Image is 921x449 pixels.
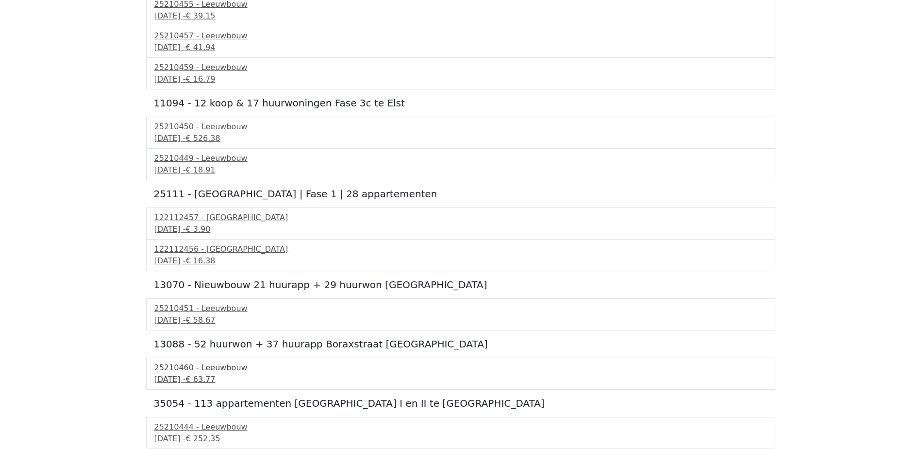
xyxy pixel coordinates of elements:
div: [DATE] - [154,42,767,53]
span: € 63,77 [185,375,215,384]
span: € 526,38 [185,134,220,143]
h5: 13070 - Nieuwbouw 21 huurapp + 29 huurwon [GEOGRAPHIC_DATA] [154,279,768,291]
span: € 252,35 [185,434,220,443]
span: € 39,15 [185,11,215,20]
div: [DATE] - [154,255,767,267]
div: 122112457 - [GEOGRAPHIC_DATA] [154,212,767,224]
h5: 25111 - [GEOGRAPHIC_DATA] | Fase 1 | 28 appartementen [154,188,768,200]
div: [DATE] - [154,314,767,326]
a: 25210459 - Leeuwbouw[DATE] -€ 16,79 [154,62,767,85]
div: [DATE] - [154,10,767,22]
span: € 58,67 [185,315,215,325]
div: 25210459 - Leeuwbouw [154,62,767,73]
div: 122112456 - [GEOGRAPHIC_DATA] [154,243,767,255]
div: [DATE] - [154,73,767,85]
h5: 11094 - 12 koop & 17 huurwoningen Fase 3c te Elst [154,97,768,109]
h5: 35054 - 113 appartementen [GEOGRAPHIC_DATA] I en II te [GEOGRAPHIC_DATA] [154,397,768,409]
div: [DATE] - [154,374,767,385]
a: 122112456 - [GEOGRAPHIC_DATA][DATE] -€ 16,38 [154,243,767,267]
div: [DATE] - [154,224,767,235]
a: 25210460 - Leeuwbouw[DATE] -€ 63,77 [154,362,767,385]
span: € 41,94 [185,43,215,52]
a: 25210451 - Leeuwbouw[DATE] -€ 58,67 [154,303,767,326]
span: € 16,79 [185,74,215,84]
div: 25210450 - Leeuwbouw [154,121,767,133]
span: € 3,90 [185,224,210,234]
a: 25210457 - Leeuwbouw[DATE] -€ 41,94 [154,30,767,53]
div: [DATE] - [154,164,767,176]
div: 25210460 - Leeuwbouw [154,362,767,374]
a: 25210450 - Leeuwbouw[DATE] -€ 526,38 [154,121,767,144]
div: 25210457 - Leeuwbouw [154,30,767,42]
div: [DATE] - [154,133,767,144]
h5: 13088 - 52 huurwon + 37 huurapp Boraxstraat [GEOGRAPHIC_DATA] [154,338,768,350]
div: 25210451 - Leeuwbouw [154,303,767,314]
span: € 18,91 [185,165,215,174]
span: € 16,38 [185,256,215,265]
div: 25210449 - Leeuwbouw [154,153,767,164]
a: 122112457 - [GEOGRAPHIC_DATA][DATE] -€ 3,90 [154,212,767,235]
div: 25210444 - Leeuwbouw [154,421,767,433]
a: 25210449 - Leeuwbouw[DATE] -€ 18,91 [154,153,767,176]
a: 25210444 - Leeuwbouw[DATE] -€ 252,35 [154,421,767,445]
div: [DATE] - [154,433,767,445]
